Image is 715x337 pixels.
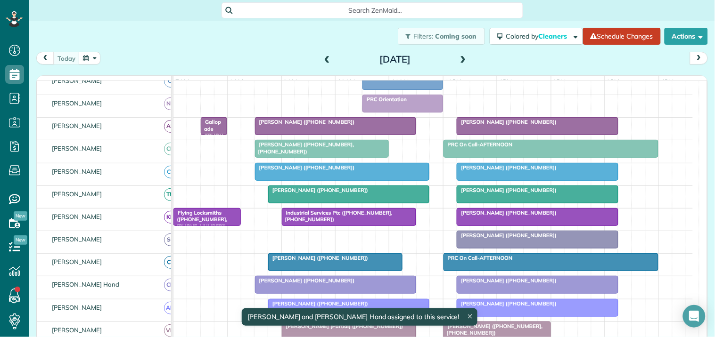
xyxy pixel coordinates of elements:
[456,119,557,125] span: [PERSON_NAME] ([PHONE_NUMBER])
[36,52,54,64] button: prev
[50,122,104,129] span: [PERSON_NAME]
[336,78,357,86] span: 10am
[506,32,571,40] span: Colored by
[242,308,477,326] div: [PERSON_NAME] and [PERSON_NAME] Hand assigned to this service!
[50,144,104,152] span: [PERSON_NAME]
[268,255,369,261] span: [PERSON_NAME] ([PHONE_NUMBER])
[164,166,177,178] span: CT
[164,97,177,110] span: ND
[665,28,708,45] button: Actions
[50,213,104,220] span: [PERSON_NAME]
[14,211,27,221] span: New
[164,256,177,269] span: CT
[583,28,661,45] a: Schedule Changes
[389,78,411,86] span: 11am
[164,120,177,133] span: AR
[50,168,104,175] span: [PERSON_NAME]
[50,99,104,107] span: [PERSON_NAME]
[336,54,454,64] h2: [DATE]
[164,75,177,88] span: CJ
[456,300,557,307] span: [PERSON_NAME] ([PHONE_NUMBER])
[683,305,706,328] div: Open Intercom Messenger
[659,78,676,86] span: 4pm
[164,188,177,201] span: TM
[444,78,464,86] span: 12pm
[50,304,104,311] span: [PERSON_NAME]
[456,187,557,193] span: [PERSON_NAME] ([PHONE_NUMBER])
[362,96,407,103] span: PRC Orientation
[456,277,557,284] span: [PERSON_NAME] ([PHONE_NUMBER])
[164,302,177,314] span: AM
[268,300,369,307] span: [PERSON_NAME] ([PHONE_NUMBER])
[50,258,104,265] span: [PERSON_NAME]
[255,119,355,125] span: [PERSON_NAME] ([PHONE_NUMBER])
[456,164,557,171] span: [PERSON_NAME] ([PHONE_NUMBER])
[282,78,299,86] span: 9am
[50,281,121,288] span: [PERSON_NAME] Hand
[443,323,543,336] span: [PERSON_NAME] ([PHONE_NUMBER], [PHONE_NUMBER])
[551,78,568,86] span: 2pm
[173,78,191,86] span: 7am
[456,209,557,216] span: [PERSON_NAME] ([PHONE_NUMBER])
[281,209,393,223] span: Industrial Services Ptc ([PHONE_NUMBER], [PHONE_NUMBER])
[255,164,355,171] span: [PERSON_NAME] ([PHONE_NUMBER])
[435,32,477,40] span: Coming soon
[690,52,708,64] button: next
[14,235,27,245] span: New
[605,78,622,86] span: 3pm
[53,52,80,64] button: today
[413,32,433,40] span: Filters:
[173,209,227,230] span: Flying Locksmiths ([PHONE_NUMBER], [PHONE_NUMBER])
[50,235,104,243] span: [PERSON_NAME]
[443,141,513,148] span: PRC On Call-AFTERNOON
[490,28,583,45] button: Colored byCleaners
[255,141,354,154] span: [PERSON_NAME] ([PHONE_NUMBER], [PHONE_NUMBER])
[50,326,104,334] span: [PERSON_NAME]
[539,32,569,40] span: Cleaners
[164,324,177,337] span: VM
[443,255,513,261] span: PRC On Call-AFTERNOON
[50,190,104,198] span: [PERSON_NAME]
[268,187,369,193] span: [PERSON_NAME] ([PHONE_NUMBER])
[456,232,557,239] span: [PERSON_NAME] ([PHONE_NUMBER])
[200,119,223,173] span: Gallopade ([PHONE_NUMBER], [PHONE_NUMBER])
[255,277,355,284] span: [PERSON_NAME] ([PHONE_NUMBER])
[50,77,104,84] span: [PERSON_NAME]
[281,323,404,329] span: [PERSON_NAME] (Partial) ([PHONE_NUMBER])
[164,233,177,246] span: SC
[228,78,245,86] span: 8am
[497,78,514,86] span: 1pm
[164,143,177,155] span: CM
[164,279,177,291] span: CH
[164,211,177,224] span: KD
